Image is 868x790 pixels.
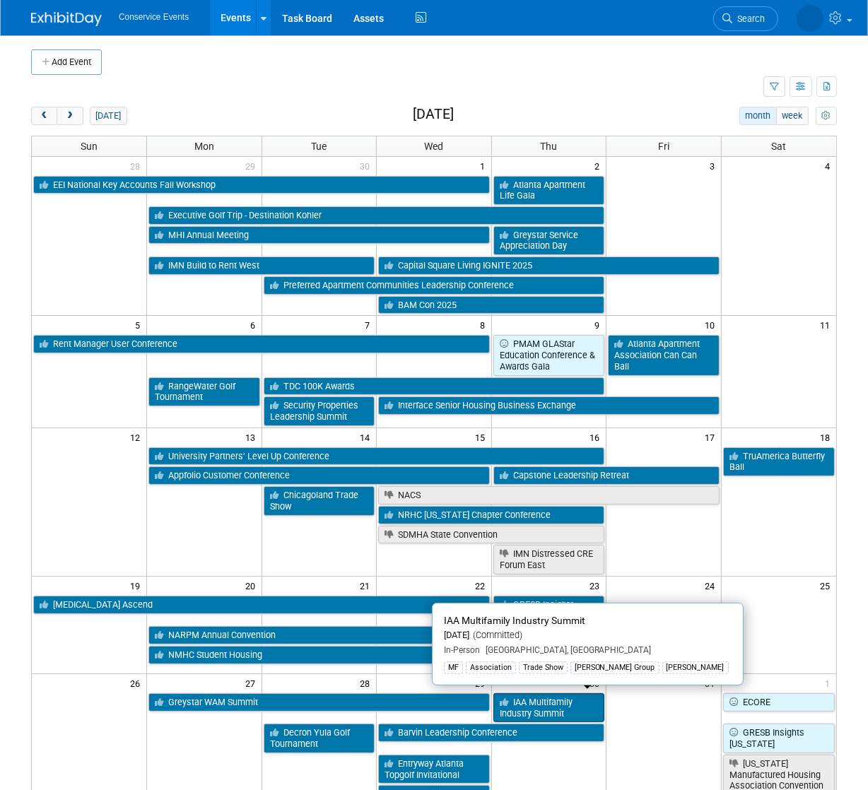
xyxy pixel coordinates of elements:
a: Interface Senior Housing Business Exchange [378,396,720,415]
button: prev [31,107,57,125]
a: University Partners’ Level Up Conference [148,447,604,466]
button: week [776,107,809,125]
div: [PERSON_NAME] [662,661,729,674]
span: 2 [593,157,606,175]
button: Add Event [31,49,102,75]
a: Executive Golf Trip - Destination Kohler [148,206,604,225]
img: ExhibitDay [31,12,102,26]
div: Trade Show [519,661,568,674]
span: 1 [479,157,491,175]
a: IMN Distressed CRE Forum East [493,545,605,574]
a: Search [713,6,778,31]
span: 9 [593,316,606,334]
a: BAM Con 2025 [378,296,604,314]
span: Sat [771,141,786,152]
a: Capstone Leadership Retreat [493,466,720,485]
span: 5 [134,316,146,334]
span: In-Person [444,645,480,655]
a: Decron Yula Golf Tournament [264,724,375,753]
a: Security Properties Leadership Summit [264,396,375,425]
a: Rent Manager User Conference [33,335,490,353]
a: IMN Build to Rent West [148,257,375,275]
span: 12 [129,428,146,446]
span: IAA Multifamily Industry Summit [444,615,585,626]
span: 26 [129,674,146,692]
span: 14 [358,428,376,446]
a: MHI Annual Meeting [148,226,490,244]
span: Search [732,13,765,24]
div: Association [466,661,516,674]
span: [GEOGRAPHIC_DATA], [GEOGRAPHIC_DATA] [480,645,652,655]
span: 11 [819,316,836,334]
a: PMAM GLAStar Education Conference & Awards Gala [493,335,605,375]
div: MF [444,661,463,674]
a: [MEDICAL_DATA] Ascend [33,596,490,614]
a: Chicagoland Trade Show [264,486,375,515]
i: Personalize Calendar [821,112,831,121]
span: 28 [129,157,146,175]
img: Amiee Griffey [797,5,823,32]
a: Entryway Atlanta Topgolf Invitational [378,755,490,784]
a: Atlanta Apartment Life Gala [493,176,605,205]
span: Sun [81,141,98,152]
a: RangeWater Golf Tournament [148,377,260,406]
span: 1 [823,674,836,692]
a: Greystar WAM Summit [148,693,490,712]
a: ECORE [723,693,835,712]
span: 7 [363,316,376,334]
a: Appfolio Customer Conference [148,466,490,485]
span: (Committed) [469,630,522,640]
a: NRHC [US_STATE] Chapter Conference [378,506,604,524]
button: myCustomButton [816,107,837,125]
button: month [739,107,777,125]
span: Conservice Events [119,12,189,22]
span: 30 [358,157,376,175]
span: 20 [244,577,262,594]
span: 25 [819,577,836,594]
span: 13 [244,428,262,446]
span: 29 [244,157,262,175]
span: Wed [424,141,443,152]
a: Preferred Apartment Communities Leadership Conference [264,276,605,295]
h2: [DATE] [413,107,454,122]
span: 4 [823,157,836,175]
span: Mon [194,141,214,152]
a: SDMHA State Convention [378,526,604,544]
a: Barvin Leadership Conference [378,724,604,742]
a: NARPM Annual Convention [148,626,604,644]
div: [PERSON_NAME] Group [570,661,659,674]
a: NACS [378,486,720,505]
a: TruAmerica Butterfly Ball [723,447,835,476]
span: 19 [129,577,146,594]
span: 10 [703,316,721,334]
button: next [57,107,83,125]
a: TDC 100K Awards [264,377,605,396]
span: 17 [703,428,721,446]
span: 27 [244,674,262,692]
a: Capital Square Living IGNITE 2025 [378,257,720,275]
div: [DATE] [444,630,732,642]
a: Atlanta Apartment Association Can Can Ball [608,335,720,375]
span: 21 [358,577,376,594]
a: EEI National Key Accounts Fall Workshop [33,176,490,194]
span: 18 [819,428,836,446]
span: 28 [358,674,376,692]
span: 3 [708,157,721,175]
a: NMHC Student Housing [148,646,490,664]
span: Tue [311,141,327,152]
button: [DATE] [90,107,127,125]
a: IAA Multifamily Industry Summit [493,693,605,722]
span: 16 [588,428,606,446]
span: 23 [588,577,606,594]
a: Greystar Service Appreciation Day [493,226,605,255]
span: Thu [541,141,558,152]
span: 15 [474,428,491,446]
span: 6 [249,316,262,334]
span: Fri [658,141,669,152]
a: GRESB Insights [US_STATE] [723,724,835,753]
span: 24 [703,577,721,594]
a: GRESB Insights [GEOGRAPHIC_DATA] [493,596,605,625]
span: 22 [474,577,491,594]
span: 8 [479,316,491,334]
